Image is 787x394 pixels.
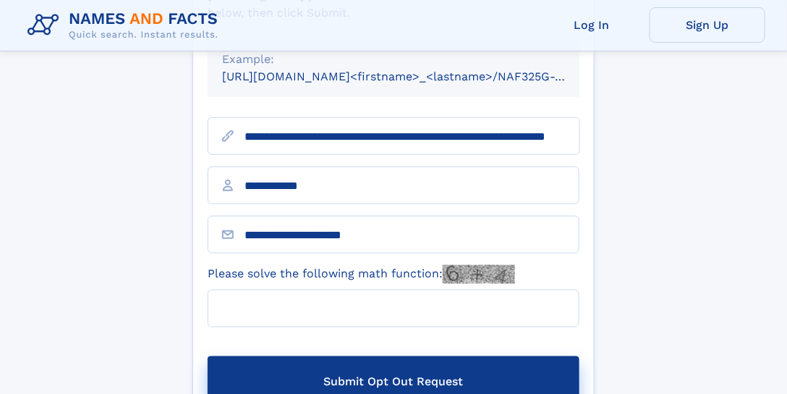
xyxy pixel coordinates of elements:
div: Example: [222,51,565,68]
a: Log In [534,7,650,43]
small: [URL][DOMAIN_NAME]<firstname>_<lastname>/NAF325G-xxxxxxxx [222,70,607,83]
img: Logo Names and Facts [22,6,230,45]
a: Sign Up [650,7,765,43]
label: Please solve the following math function: [208,265,515,284]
